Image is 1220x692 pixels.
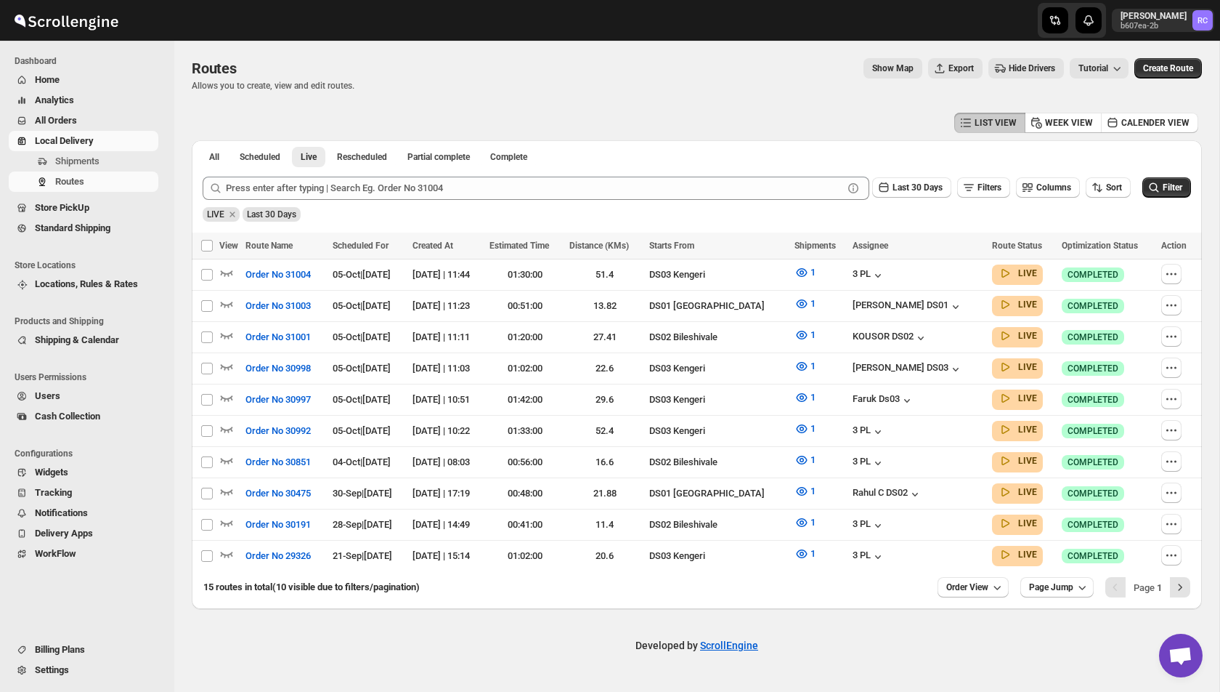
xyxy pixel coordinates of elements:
button: Order No 31003 [237,294,320,318]
button: All routes [200,147,228,167]
div: 01:02:00 [489,549,561,563]
b: LIVE [1018,518,1037,528]
p: Developed by [635,638,758,653]
span: Filters [977,182,1001,193]
span: COMPLETED [1067,425,1118,437]
div: Rahul C DS02 [853,487,922,502]
span: Users Permissions [15,371,164,383]
span: Order No 30191 [245,518,311,532]
span: Order No 30475 [245,486,311,501]
button: Order No 30992 [237,419,320,443]
span: WorkFlow [35,548,76,559]
span: View [219,241,238,251]
button: Delivery Apps [9,523,158,544]
button: Order No 30998 [237,357,320,380]
button: [PERSON_NAME] DS03 [853,362,963,377]
b: LIVE [1018,362,1037,372]
span: Scheduled For [333,241,389,251]
b: LIVE [1018,550,1037,560]
button: All Orders [9,110,158,131]
button: Map action label [863,58,922,79]
button: 1 [786,480,824,503]
span: Order No 30851 [245,455,311,470]
div: DS03 Kengeri [649,267,786,282]
div: 00:56:00 [489,455,561,470]
button: Remove LIVE [226,208,239,221]
button: LIVE [998,360,1037,374]
span: COMPLETED [1067,488,1118,499]
span: COMPLETED [1067,456,1118,468]
span: Order View [946,582,988,593]
button: Next [1170,577,1190,598]
div: DS03 Kengeri [649,361,786,376]
span: Standard Shipping [35,222,110,233]
button: 1 [786,511,824,534]
button: 3 PL [853,425,885,439]
span: Filter [1163,182,1182,193]
span: Estimated Time [489,241,549,251]
span: 1 [810,298,816,309]
div: 27.41 [569,330,640,345]
button: 3 PL [853,268,885,283]
span: Route Name [245,241,293,251]
button: Billing Plans [9,640,158,660]
span: Order No 29326 [245,549,311,563]
div: [DATE] | 11:44 [412,267,481,282]
p: Allows you to create, view and edit routes. [192,80,354,92]
b: LIVE [1018,268,1037,278]
div: [DATE] | 11:03 [412,361,481,376]
span: Store PickUp [35,202,89,213]
span: Action [1161,241,1187,251]
button: 1 [786,448,824,472]
span: 1 [810,267,816,278]
span: Rescheduled [337,151,387,163]
button: Order No 30851 [237,451,320,474]
span: 1 [810,548,816,559]
span: 1 [810,454,816,465]
button: Sort [1086,177,1131,198]
b: 1 [1157,582,1162,593]
div: 29.6 [569,393,640,407]
button: Cash Collection [9,406,158,427]
span: Analytics [35,94,74,105]
button: 1 [786,417,824,440]
div: 51.4 [569,267,640,282]
div: Faruk Ds03 [853,393,914,408]
span: Notifications [35,507,88,518]
b: LIVE [1018,456,1037,466]
button: [PERSON_NAME] DS01 [853,299,963,314]
button: Order No 29326 [237,544,320,568]
div: 3 PL [853,456,885,470]
span: Shipments [55,156,99,166]
b: LIVE [1018,393,1037,403]
button: LIVE [998,485,1037,499]
div: 16.6 [569,455,640,470]
div: DS02 Bileshivale [649,330,786,345]
button: Widgets [9,462,158,483]
span: Last 30 Days [892,182,943,193]
span: Export [948,63,974,74]
span: COMPLETED [1067,363,1118,374]
div: 3 PL [853,518,885,533]
span: Settings [35,664,69,675]
span: Assignee [853,241,888,251]
span: Products and Shipping [15,315,164,327]
span: COMPLETED [1067,300,1118,312]
button: LIVE [998,329,1037,343]
span: Order No 30992 [245,424,311,438]
span: Create Route [1143,63,1193,74]
span: Routes [192,60,237,77]
button: Tutorial [1070,58,1128,79]
div: [DATE] | 14:49 [412,518,481,532]
input: Press enter after typing | Search Eg. Order No 31004 [226,177,843,200]
span: 21-Sep | [DATE] [333,550,392,561]
button: 1 [786,323,824,347]
span: 1 [810,517,816,528]
div: 52.4 [569,424,640,438]
span: Tutorial [1078,63,1108,74]
button: Tracking [9,483,158,503]
div: [DATE] | 15:14 [412,549,481,563]
button: Notifications [9,503,158,523]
